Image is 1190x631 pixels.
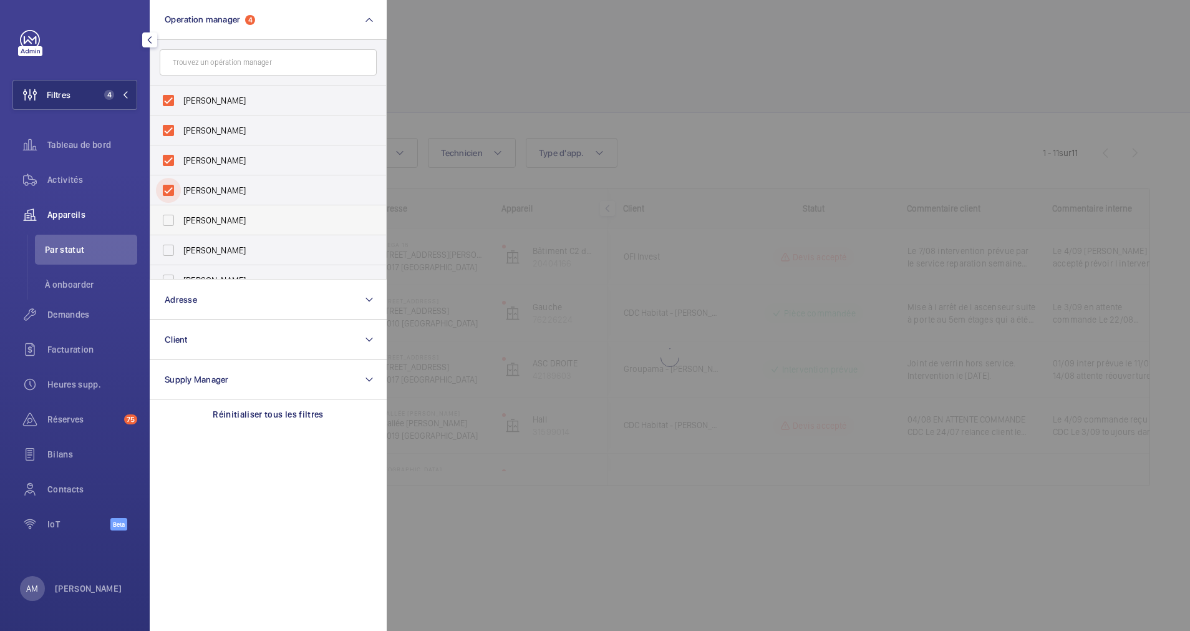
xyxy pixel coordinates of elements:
span: Beta [110,518,127,531]
span: Facturation [47,343,137,356]
span: Par statut [45,243,137,256]
span: Tableau de bord [47,139,137,151]
span: Contacts [47,483,137,496]
p: [PERSON_NAME] [55,582,122,595]
span: IoT [47,518,110,531]
span: Heures supp. [47,378,137,391]
span: Demandes [47,308,137,321]
span: À onboarder [45,278,137,291]
span: 75 [124,414,137,424]
span: Bilans [47,448,137,461]
span: Filtres [47,89,70,101]
button: Filtres4 [12,80,137,110]
span: Activités [47,174,137,186]
span: Réserves [47,413,119,426]
span: 4 [104,90,114,100]
p: AM [26,582,38,595]
span: Appareils [47,208,137,221]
